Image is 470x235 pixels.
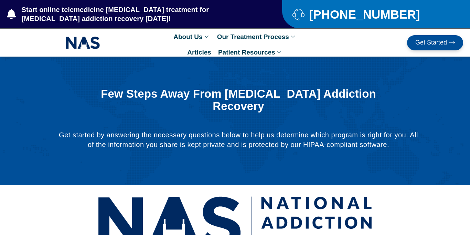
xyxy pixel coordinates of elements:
a: About Us [170,29,213,45]
a: Start online telemedicine [MEDICAL_DATA] treatment for [MEDICAL_DATA] addiction recovery [DATE]! [7,5,255,23]
a: Our Treatment Process [214,29,300,45]
p: Get started by answering the necessary questions below to help us determine which program is righ... [57,130,419,149]
img: NAS_email_signature-removebg-preview.png [66,35,100,51]
h1: Few Steps Away From [MEDICAL_DATA] Addiction Recovery [75,88,402,113]
span: Start online telemedicine [MEDICAL_DATA] treatment for [MEDICAL_DATA] addiction recovery [DATE]! [20,5,255,23]
span: Get Started [415,39,447,46]
a: Get Started [407,35,463,50]
a: [PHONE_NUMBER] [292,8,453,20]
a: Patient Resources [215,45,286,60]
span: [PHONE_NUMBER] [307,10,420,19]
a: Articles [184,45,215,60]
